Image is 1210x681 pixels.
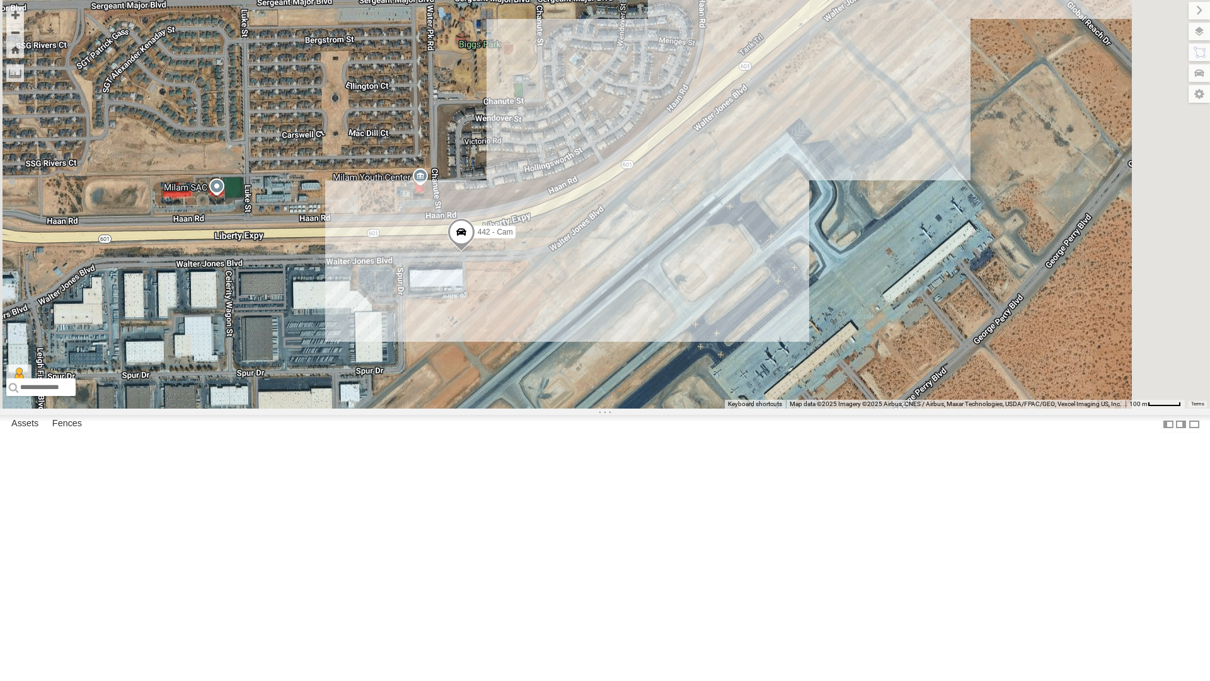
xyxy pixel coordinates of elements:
label: Dock Summary Table to the Left [1162,415,1175,433]
button: Zoom in [6,6,24,23]
label: Fences [46,416,88,433]
span: 100 m [1129,400,1148,407]
label: Assets [5,416,45,433]
label: Measure [6,64,24,82]
label: Hide Summary Table [1188,415,1201,433]
label: Dock Summary Table to the Right [1175,415,1187,433]
span: 442 - Cam [478,228,513,236]
a: Terms (opens in new tab) [1191,402,1204,407]
button: Zoom out [6,23,24,41]
button: Map Scale: 100 m per 49 pixels [1126,400,1185,409]
button: Keyboard shortcuts [728,400,782,409]
button: Drag Pegman onto the map to open Street View [6,364,32,390]
button: Zoom Home [6,41,24,58]
span: Map data ©2025 Imagery ©2025 Airbus, CNES / Airbus, Maxar Technologies, USDA/FPAC/GEO, Vexcel Ima... [790,400,1122,407]
label: Map Settings [1189,85,1210,103]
